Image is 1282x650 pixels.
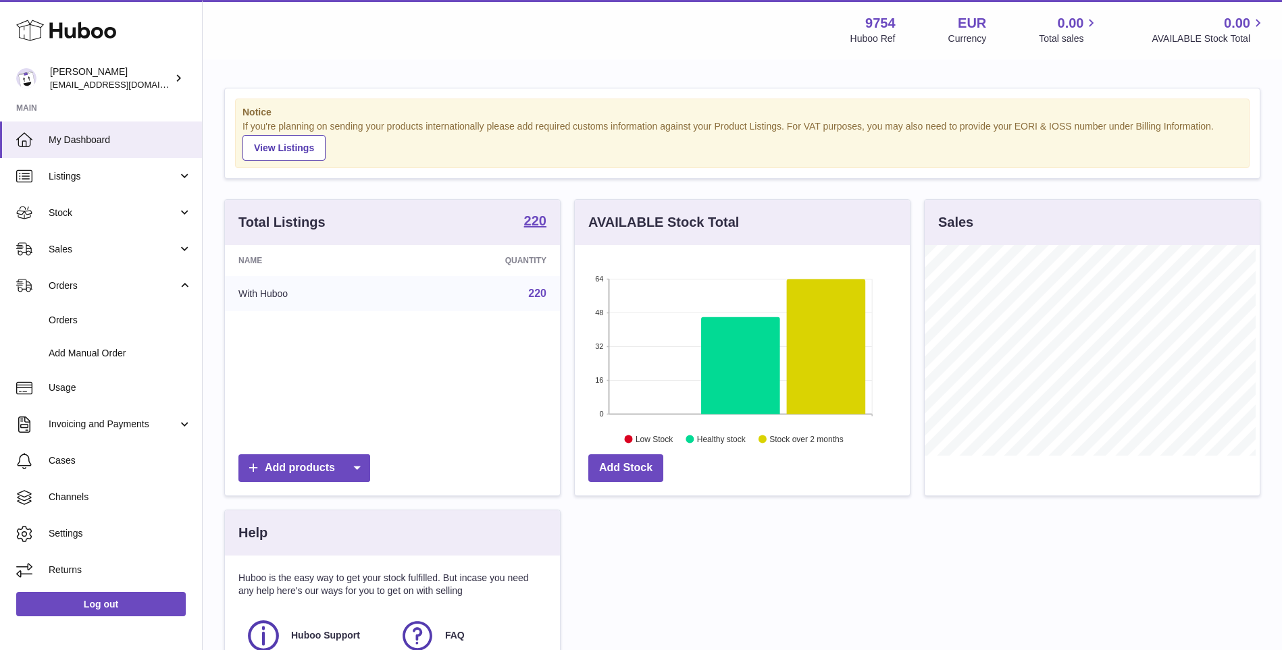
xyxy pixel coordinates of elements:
p: Huboo is the easy way to get your stock fulfilled. But incase you need any help here's our ways f... [238,572,546,597]
div: [PERSON_NAME] [50,65,172,91]
span: Orders [49,279,178,292]
span: FAQ [445,629,465,642]
div: Currency [948,32,987,45]
span: 0.00 [1058,14,1084,32]
span: Total sales [1039,32,1099,45]
text: 64 [595,275,603,283]
text: Low Stock [636,434,673,443]
text: Healthy stock [697,434,746,443]
a: Log out [16,592,186,616]
th: Name [225,245,402,276]
a: 220 [524,214,546,230]
span: Returns [49,564,192,576]
span: Huboo Support [291,629,360,642]
span: Stock [49,207,178,219]
td: With Huboo [225,276,402,311]
a: Add products [238,454,370,482]
th: Quantity [402,245,560,276]
span: Cases [49,454,192,467]
strong: 220 [524,214,546,227]
div: If you're planning on sending your products internationally please add required customs informati... [242,120,1242,161]
span: Sales [49,243,178,256]
span: Listings [49,170,178,183]
a: 0.00 Total sales [1039,14,1099,45]
span: Invoicing and Payments [49,418,178,431]
span: Channels [49,491,192,504]
strong: 9754 [865,14,896,32]
span: AVAILABLE Stock Total [1152,32,1266,45]
strong: Notice [242,106,1242,119]
span: Orders [49,314,192,327]
span: Settings [49,527,192,540]
h3: Help [238,524,267,542]
text: 48 [595,308,603,317]
strong: EUR [958,14,986,32]
text: 0 [599,410,603,418]
h3: Total Listings [238,213,326,232]
div: Huboo Ref [850,32,896,45]
text: Stock over 2 months [769,434,843,443]
a: 220 [528,288,546,299]
span: 0.00 [1224,14,1250,32]
span: My Dashboard [49,134,192,146]
span: Usage [49,381,192,394]
h3: AVAILABLE Stock Total [588,213,739,232]
img: info@fieldsluxury.london [16,68,36,88]
h3: Sales [938,213,973,232]
a: View Listings [242,135,326,161]
a: Add Stock [588,454,663,482]
text: 16 [595,376,603,384]
span: Add Manual Order [49,347,192,360]
span: [EMAIL_ADDRESS][DOMAIN_NAME] [50,79,199,90]
a: 0.00 AVAILABLE Stock Total [1152,14,1266,45]
text: 32 [595,342,603,350]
